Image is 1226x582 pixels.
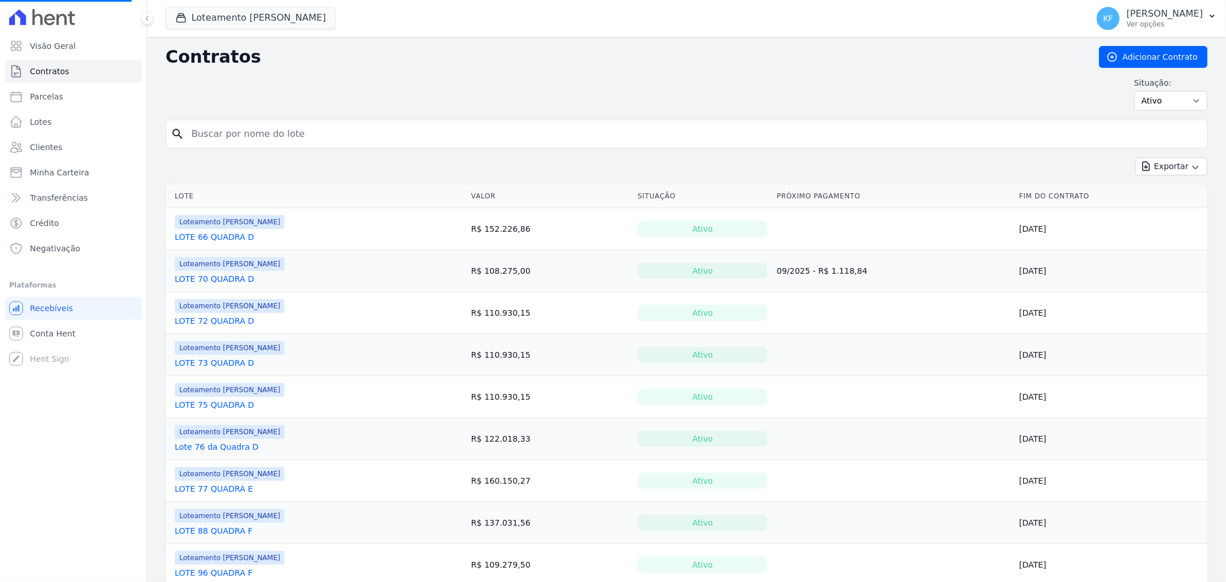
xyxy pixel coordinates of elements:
[175,273,254,285] a: LOTE 70 QUADRA D
[1014,460,1208,502] td: [DATE]
[175,315,254,327] a: LOTE 72 QUADRA D
[1127,20,1203,29] p: Ver opções
[175,383,285,397] span: Loteamento [PERSON_NAME]
[638,389,768,405] div: Ativo
[175,357,254,369] a: LOTE 73 QUADRA D
[5,186,142,209] a: Transferências
[1103,14,1113,22] span: KF
[166,7,336,29] button: Loteamento [PERSON_NAME]
[175,399,254,411] a: LOTE 75 QUADRA D
[166,47,1081,67] h2: Contratos
[1014,334,1208,376] td: [DATE]
[5,161,142,184] a: Minha Carteira
[1099,46,1208,68] a: Adicionar Contrato
[30,66,69,77] span: Contratos
[467,376,633,418] td: R$ 110.930,15
[5,35,142,58] a: Visão Geral
[175,525,252,537] a: LOTE 88 QUADRA F
[1135,158,1208,175] button: Exportar
[638,347,768,363] div: Ativo
[30,217,59,229] span: Crédito
[175,425,285,439] span: Loteamento [PERSON_NAME]
[166,185,467,208] th: Lote
[5,322,142,345] a: Conta Hent
[638,431,768,447] div: Ativo
[1014,250,1208,292] td: [DATE]
[1014,292,1208,334] td: [DATE]
[30,167,89,178] span: Minha Carteira
[1014,418,1208,460] td: [DATE]
[1014,208,1208,250] td: [DATE]
[185,122,1202,145] input: Buscar por nome do lote
[1087,2,1226,35] button: KF [PERSON_NAME] Ver opções
[772,185,1014,208] th: Próximo Pagamento
[467,185,633,208] th: Valor
[171,127,185,141] i: search
[638,557,768,573] div: Ativo
[9,278,137,292] div: Plataformas
[30,40,76,52] span: Visão Geral
[175,509,285,523] span: Loteamento [PERSON_NAME]
[5,297,142,320] a: Recebíveis
[175,467,285,481] span: Loteamento [PERSON_NAME]
[638,515,768,531] div: Ativo
[175,257,285,271] span: Loteamento [PERSON_NAME]
[467,250,633,292] td: R$ 108.275,00
[5,110,142,133] a: Lotes
[30,243,80,254] span: Negativação
[30,328,75,339] span: Conta Hent
[5,60,142,83] a: Contratos
[633,185,773,208] th: Situação
[5,85,142,108] a: Parcelas
[1014,376,1208,418] td: [DATE]
[175,341,285,355] span: Loteamento [PERSON_NAME]
[30,141,62,153] span: Clientes
[5,136,142,159] a: Clientes
[5,212,142,235] a: Crédito
[175,567,252,579] a: LOTE 96 QUADRA F
[638,473,768,489] div: Ativo
[175,483,253,495] a: LOTE 77 QUADRA E
[30,303,73,314] span: Recebíveis
[467,208,633,250] td: R$ 152.226,86
[175,551,285,565] span: Loteamento [PERSON_NAME]
[638,221,768,237] div: Ativo
[30,91,63,102] span: Parcelas
[467,460,633,502] td: R$ 160.150,27
[1134,77,1208,89] label: Situação:
[1014,185,1208,208] th: Fim do Contrato
[175,441,259,453] a: Lote 76 da Quadra D
[175,299,285,313] span: Loteamento [PERSON_NAME]
[5,237,142,260] a: Negativação
[638,263,768,279] div: Ativo
[1014,502,1208,544] td: [DATE]
[638,305,768,321] div: Ativo
[777,266,867,275] a: 09/2025 - R$ 1.118,84
[30,116,52,128] span: Lotes
[467,292,633,334] td: R$ 110.930,15
[467,334,633,376] td: R$ 110.930,15
[1127,8,1203,20] p: [PERSON_NAME]
[30,192,88,204] span: Transferências
[467,418,633,460] td: R$ 122.018,33
[175,215,285,229] span: Loteamento [PERSON_NAME]
[175,231,254,243] a: LOTE 66 QUADRA D
[467,502,633,544] td: R$ 137.031,56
